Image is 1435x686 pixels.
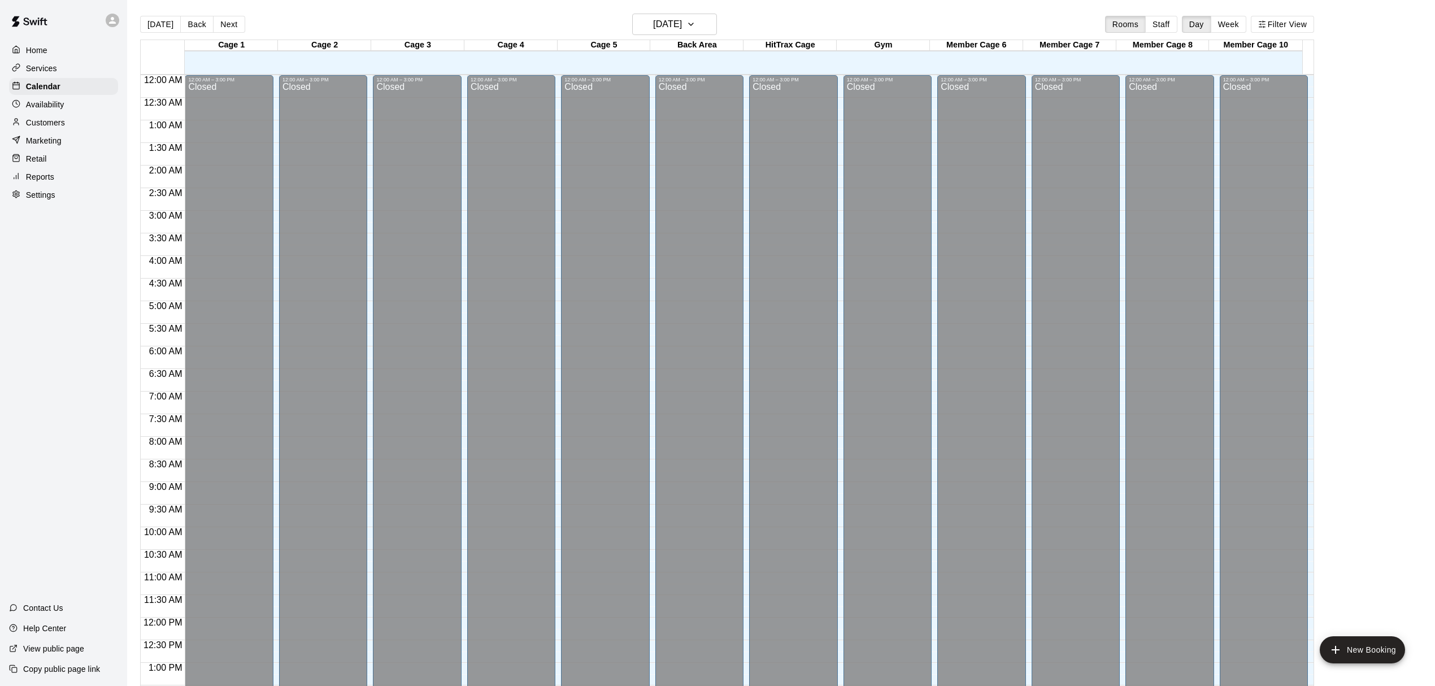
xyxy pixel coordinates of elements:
span: 9:00 AM [146,482,185,492]
span: 12:00 PM [141,618,185,627]
span: 12:00 AM [141,75,185,85]
span: 8:30 AM [146,459,185,469]
div: 12:00 AM – 3:00 PM [376,77,458,83]
div: Gym [837,40,930,51]
span: 4:00 AM [146,256,185,266]
a: Calendar [9,78,118,95]
div: Cage 2 [278,40,371,51]
div: Cage 3 [371,40,464,51]
span: 9:30 AM [146,505,185,514]
span: 1:00 AM [146,120,185,130]
span: 11:00 AM [141,572,185,582]
button: Filter View [1251,16,1314,33]
span: 5:30 AM [146,324,185,333]
div: HitTrax Cage [743,40,837,51]
a: Customers [9,114,118,131]
span: 7:00 AM [146,392,185,401]
div: Cage 4 [464,40,558,51]
span: 3:00 AM [146,211,185,220]
p: View public page [23,643,84,654]
div: Member Cage 6 [930,40,1023,51]
a: Availability [9,96,118,113]
span: 3:30 AM [146,233,185,243]
button: Next [213,16,245,33]
a: Settings [9,186,118,203]
span: 1:30 AM [146,143,185,153]
button: add [1320,636,1405,663]
span: 7:30 AM [146,414,185,424]
div: 12:00 AM – 3:00 PM [847,77,928,83]
p: Services [26,63,57,74]
div: 12:00 AM – 3:00 PM [1223,77,1304,83]
div: 12:00 AM – 3:00 PM [471,77,552,83]
span: 2:30 AM [146,188,185,198]
a: Marketing [9,132,118,149]
span: 6:00 AM [146,346,185,356]
div: Back Area [650,40,743,51]
span: 12:30 PM [141,640,185,650]
span: 10:30 AM [141,550,185,559]
p: Help Center [23,623,66,634]
div: 12:00 AM – 3:00 PM [282,77,364,83]
div: 12:00 AM – 3:00 PM [564,77,646,83]
p: Retail [26,153,47,164]
button: Day [1182,16,1211,33]
span: 1:00 PM [146,663,185,672]
a: Retail [9,150,118,167]
div: Member Cage 7 [1023,40,1116,51]
div: 12:00 AM – 3:00 PM [1035,77,1116,83]
p: Home [26,45,47,56]
h6: [DATE] [653,16,682,32]
div: 12:00 AM – 3:00 PM [659,77,740,83]
div: Cage 1 [185,40,278,51]
a: Services [9,60,118,77]
a: Home [9,42,118,59]
button: Week [1211,16,1246,33]
button: [DATE] [632,14,717,35]
button: [DATE] [140,16,181,33]
span: 6:30 AM [146,369,185,379]
p: Customers [26,117,65,128]
p: Calendar [26,81,60,92]
span: 10:00 AM [141,527,185,537]
div: 12:00 AM – 3:00 PM [941,77,1022,83]
button: Back [180,16,214,33]
p: Copy public page link [23,663,100,675]
button: Staff [1145,16,1177,33]
span: 4:30 AM [146,279,185,288]
div: Member Cage 8 [1116,40,1210,51]
div: 12:00 AM – 3:00 PM [753,77,834,83]
span: 8:00 AM [146,437,185,446]
div: 12:00 AM – 3:00 PM [188,77,269,83]
span: 12:30 AM [141,98,185,107]
p: Reports [26,171,54,183]
a: Reports [9,168,118,185]
p: Contact Us [23,602,63,614]
p: Availability [26,99,64,110]
p: Settings [26,189,55,201]
span: 11:30 AM [141,595,185,605]
div: 12:00 AM – 3:00 PM [1129,77,1210,83]
span: 2:00 AM [146,166,185,175]
p: Marketing [26,135,62,146]
div: Member Cage 10 [1209,40,1302,51]
span: 5:00 AM [146,301,185,311]
div: Cage 5 [558,40,651,51]
button: Rooms [1105,16,1146,33]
